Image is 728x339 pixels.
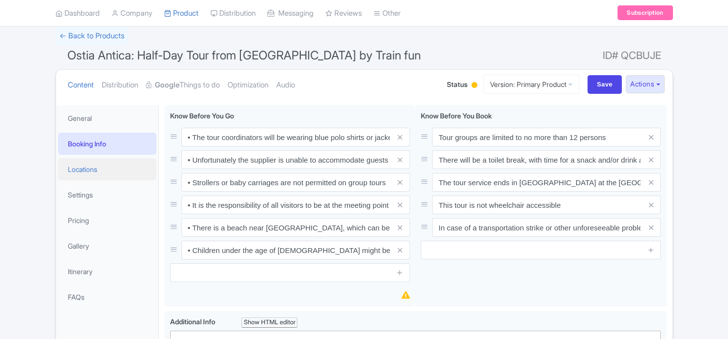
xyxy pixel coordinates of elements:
a: Itinerary [58,260,156,282]
span: Know Before You Book [421,112,492,120]
span: Additional Info [170,317,215,326]
a: Locations [58,158,156,180]
div: Building [469,78,479,93]
span: Status [447,79,467,89]
a: General [58,107,156,129]
div: Show HTML editor [241,317,298,328]
span: Know Before You Go [170,112,234,120]
span: ID# QCBUJE [603,46,661,65]
input: Save [587,75,622,94]
a: Pricing [58,209,156,231]
a: FAQs [58,286,156,308]
a: Version: Primary Product [483,75,580,94]
a: Optimization [228,70,268,101]
span: Ostia Antica: Half-Day Tour from [GEOGRAPHIC_DATA] by Train fun [67,48,421,62]
strong: Google [155,80,179,91]
a: GoogleThings to do [146,70,220,101]
a: Content [68,70,94,101]
a: Subscription [617,6,672,21]
a: ← Back to Products [56,27,128,46]
a: Distribution [102,70,138,101]
a: Gallery [58,235,156,257]
a: Settings [58,184,156,206]
button: Actions [626,75,665,93]
a: Audio [276,70,295,101]
a: Booking Info [58,133,156,155]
